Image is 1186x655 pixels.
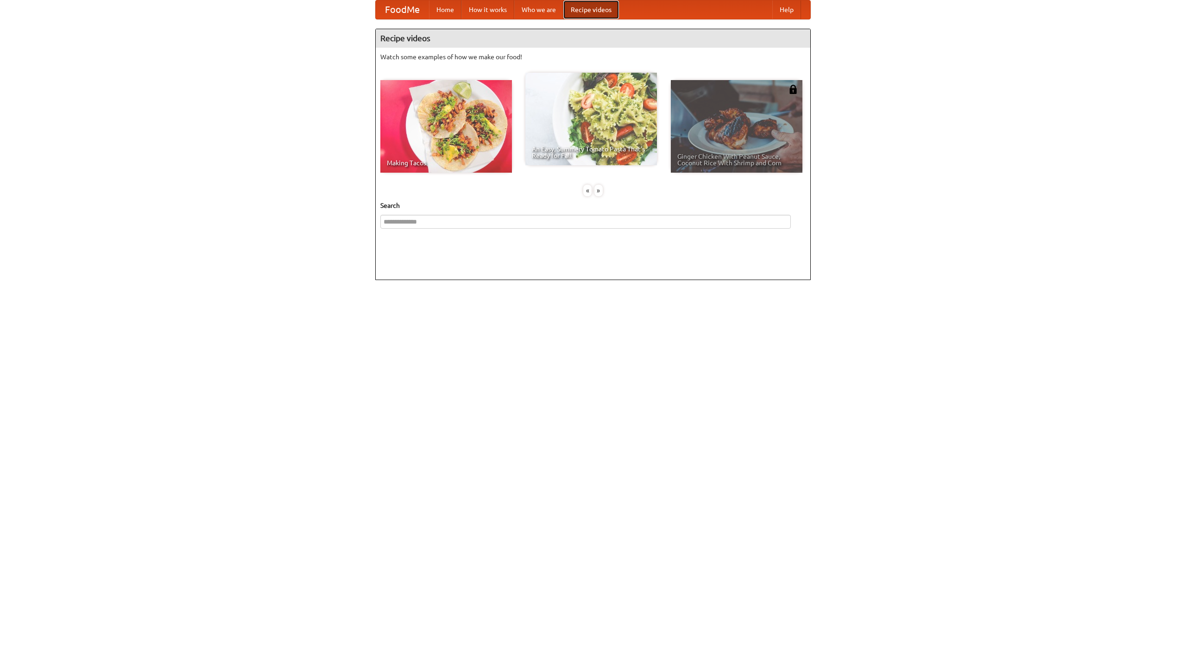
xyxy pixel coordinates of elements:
img: 483408.png [789,85,798,94]
a: An Easy, Summery Tomato Pasta That's Ready for Fall [525,73,657,165]
a: Making Tacos [380,80,512,173]
h5: Search [380,201,806,210]
a: Home [429,0,461,19]
a: Recipe videos [563,0,619,19]
a: FoodMe [376,0,429,19]
span: An Easy, Summery Tomato Pasta That's Ready for Fall [532,146,650,159]
a: Help [772,0,801,19]
span: Making Tacos [387,160,505,166]
div: » [594,185,603,196]
p: Watch some examples of how we make our food! [380,52,806,62]
h4: Recipe videos [376,29,810,48]
a: Who we are [514,0,563,19]
div: « [583,185,592,196]
a: How it works [461,0,514,19]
